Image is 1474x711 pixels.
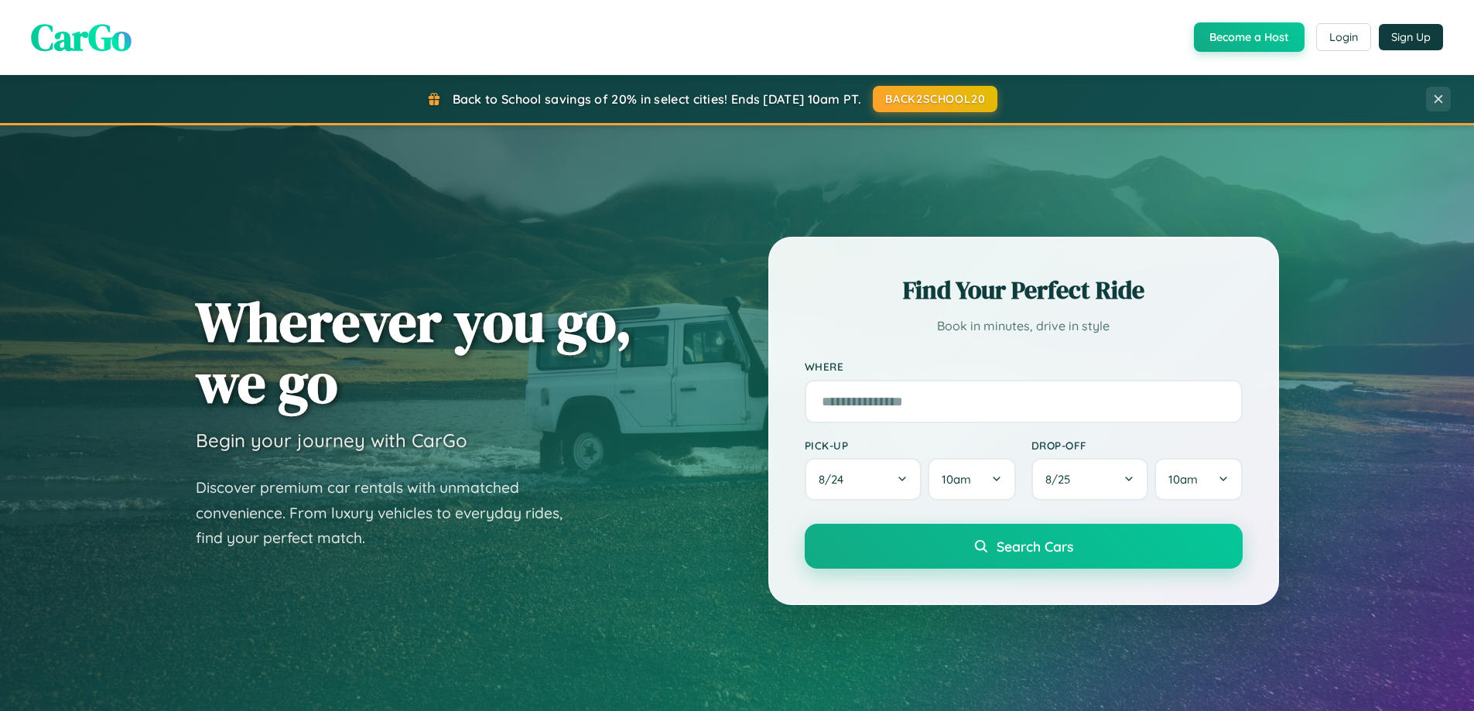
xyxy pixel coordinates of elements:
button: Login [1316,23,1371,51]
button: Become a Host [1194,22,1305,52]
button: 8/24 [805,458,922,501]
button: Search Cars [805,524,1243,569]
button: BACK2SCHOOL20 [873,86,997,112]
span: 8 / 25 [1045,472,1078,487]
span: Search Cars [997,538,1073,555]
label: Where [805,361,1243,374]
span: Back to School savings of 20% in select cities! Ends [DATE] 10am PT. [453,91,861,107]
h3: Begin your journey with CarGo [196,429,467,452]
span: 10am [1168,472,1198,487]
label: Drop-off [1031,439,1243,452]
button: 10am [1154,458,1242,501]
label: Pick-up [805,439,1016,452]
span: 10am [942,472,971,487]
h2: Find Your Perfect Ride [805,273,1243,307]
p: Discover premium car rentals with unmatched convenience. From luxury vehicles to everyday rides, ... [196,475,583,551]
button: Sign Up [1379,24,1443,50]
span: CarGo [31,12,132,63]
h1: Wherever you go, we go [196,291,632,413]
p: Book in minutes, drive in style [805,315,1243,337]
button: 10am [928,458,1015,501]
span: 8 / 24 [819,472,851,487]
button: 8/25 [1031,458,1149,501]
